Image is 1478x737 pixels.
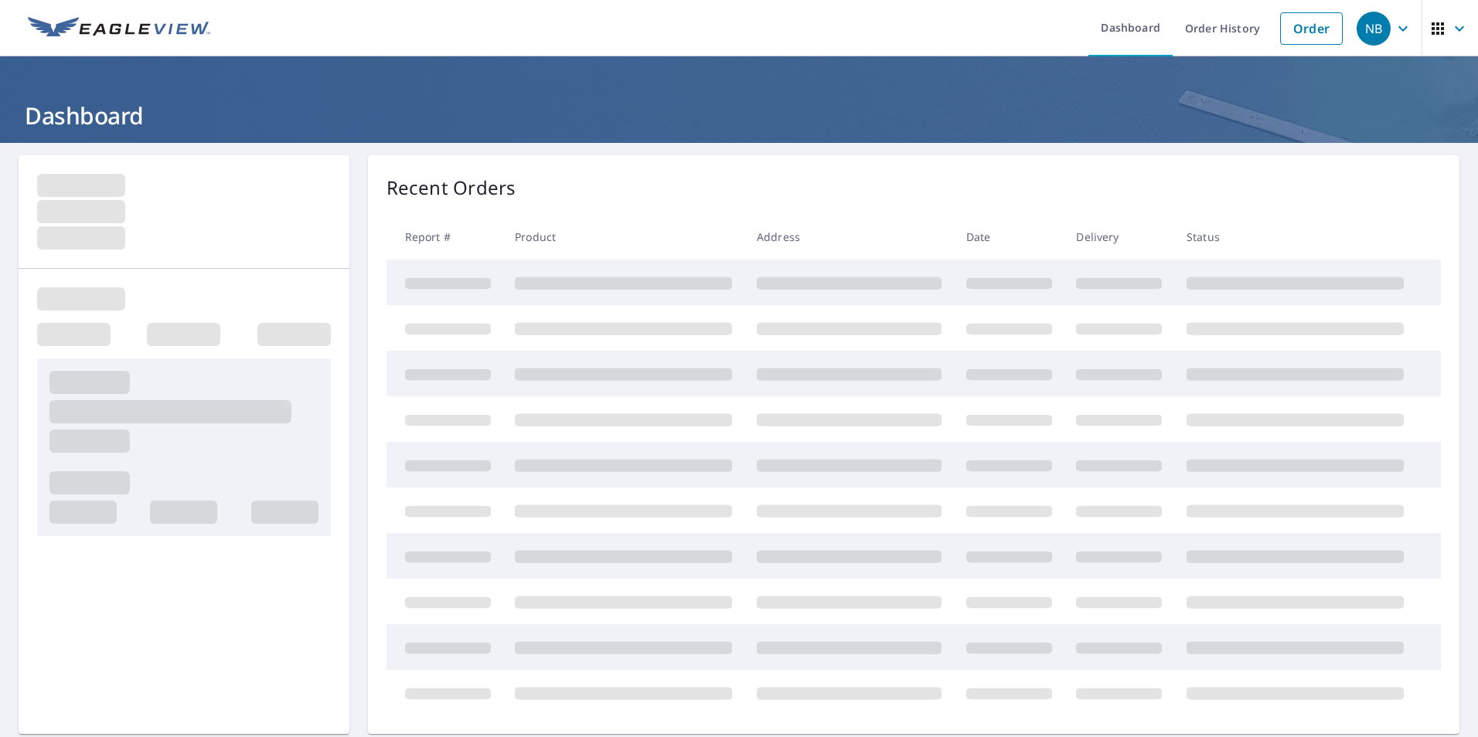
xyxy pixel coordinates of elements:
img: EV Logo [28,17,210,40]
h1: Dashboard [19,100,1459,131]
th: Status [1174,214,1416,260]
th: Address [744,214,954,260]
th: Date [954,214,1064,260]
div: NB [1357,12,1391,46]
p: Recent Orders [387,174,516,202]
th: Product [502,214,744,260]
a: Order [1280,12,1343,45]
th: Report # [387,214,503,260]
th: Delivery [1064,214,1174,260]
